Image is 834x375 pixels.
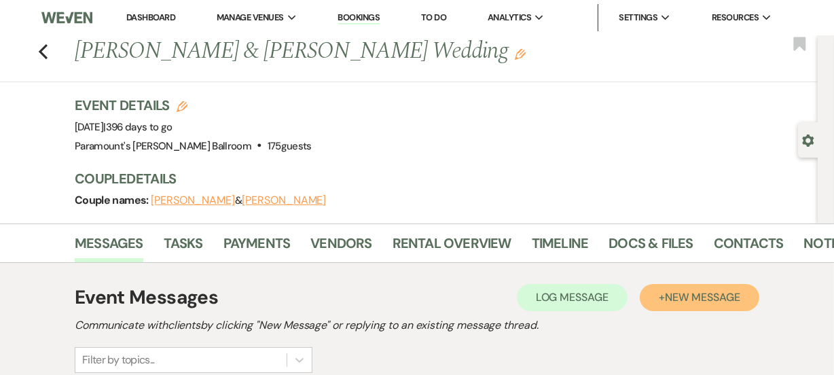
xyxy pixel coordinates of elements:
span: [DATE] [75,120,173,134]
button: Edit [515,48,526,60]
h3: Couple Details [75,169,804,188]
span: New Message [665,290,740,304]
img: Weven Logo [41,3,92,32]
a: Dashboard [126,12,175,23]
span: Paramount's [PERSON_NAME] Ballroom [75,139,251,153]
span: 396 days to go [106,120,173,134]
a: Docs & Files [609,232,693,262]
span: Settings [619,11,657,24]
h1: [PERSON_NAME] & [PERSON_NAME] Wedding [75,35,664,68]
a: Timeline [532,232,589,262]
a: Rental Overview [393,232,511,262]
a: Payments [223,232,291,262]
a: To Do [421,12,446,23]
button: Log Message [517,284,628,311]
h3: Event Details [75,96,312,115]
span: Resources [712,11,759,24]
span: & [151,194,326,207]
span: 175 guests [268,139,312,153]
span: Manage Venues [217,11,284,24]
span: Couple names: [75,193,151,207]
h1: Event Messages [75,283,218,312]
button: Open lead details [802,133,814,146]
a: Tasks [164,232,203,262]
a: Messages [75,232,143,262]
span: Analytics [488,11,531,24]
a: Contacts [714,232,784,262]
div: Filter by topics... [82,352,155,368]
button: [PERSON_NAME] [242,195,326,206]
span: Log Message [536,290,609,304]
a: Vendors [310,232,371,262]
a: Bookings [338,12,380,24]
h2: Communicate with clients by clicking "New Message" or replying to an existing message thread. [75,317,759,334]
button: [PERSON_NAME] [151,195,235,206]
button: +New Message [640,284,759,311]
span: | [103,120,172,134]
